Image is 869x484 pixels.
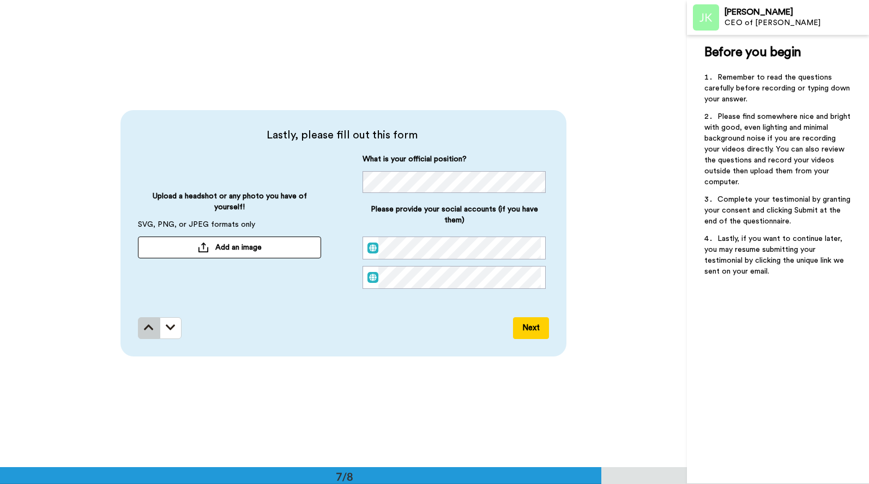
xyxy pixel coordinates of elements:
span: Remember to read the questions carefully before recording or typing down your answer. [704,74,852,103]
span: Before you begin [704,46,801,59]
img: web.svg [367,243,378,253]
span: SVG, PNG, or JPEG formats only [138,219,255,237]
button: Next [513,317,549,339]
div: [PERSON_NAME] [725,7,868,17]
span: Add an image [215,242,262,253]
div: v 4.0.25 [31,17,53,26]
span: Upload a headshot or any photo you have of yourself! [138,191,321,219]
span: Please find somewhere nice and bright with good, even lighting and minimal background noise if yo... [704,113,853,186]
span: Complete your testimonial by granting your consent and clicking Submit at the end of the question... [704,196,853,225]
img: tab_domain_overview_orange.svg [29,63,38,72]
img: website_grey.svg [17,28,26,37]
span: Lastly, please fill out this form [138,128,546,143]
span: Lastly, if you want to continue later, you may resume submitting your testimonial by clicking the... [704,235,846,275]
img: Profile Image [693,4,719,31]
div: Domain: [DOMAIN_NAME] [28,28,120,37]
span: What is your official position? [363,154,467,171]
div: 7/8 [318,469,371,484]
img: tab_keywords_by_traffic_grey.svg [108,63,117,72]
span: Please provide your social accounts (if you have them) [363,204,546,237]
img: web.svg [367,272,378,283]
button: Add an image [138,237,321,258]
div: CEO of [PERSON_NAME] [725,19,868,28]
div: Keywords by Traffic [120,64,184,71]
div: Domain Overview [41,64,98,71]
img: logo_orange.svg [17,17,26,26]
